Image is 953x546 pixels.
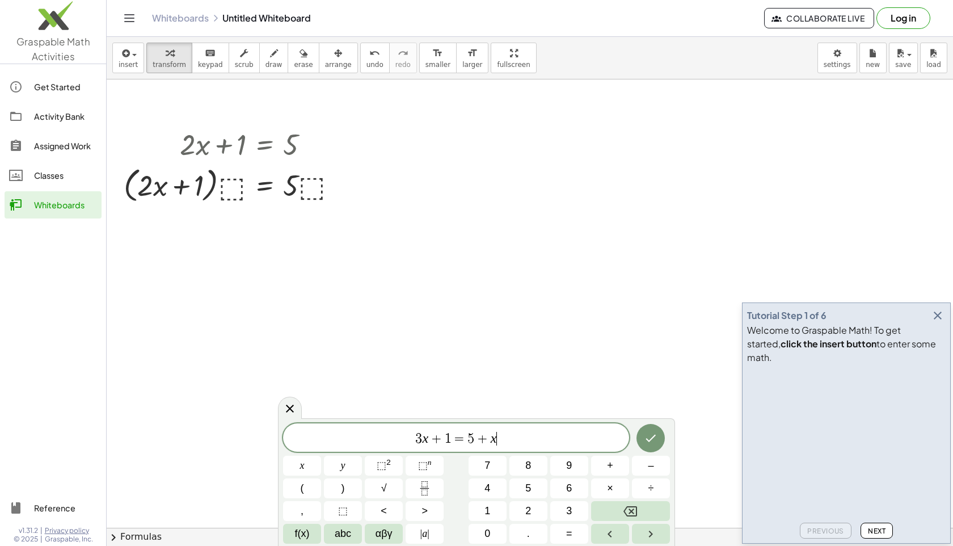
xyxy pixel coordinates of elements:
[324,478,362,498] button: )
[418,460,428,471] span: ⬚
[5,132,102,159] a: Assigned Work
[341,458,345,473] span: y
[824,61,851,69] span: settings
[764,8,874,28] button: Collaborate Live
[781,338,876,350] b: click the insert button
[107,528,953,546] button: chevron_rightFormulas
[45,526,93,535] a: Privacy policy
[591,456,629,476] button: Plus
[324,524,362,544] button: Alphabet
[566,503,572,519] span: 3
[415,432,422,446] span: 3
[377,460,386,471] span: ⬚
[294,61,313,69] span: erase
[301,503,303,519] span: ,
[926,61,941,69] span: load
[491,431,497,446] var: x
[325,61,352,69] span: arrange
[484,503,490,519] span: 1
[19,526,38,535] span: v1.31.2
[34,110,97,123] div: Activity Bank
[496,432,497,446] span: ​
[445,432,452,446] span: 1
[381,503,387,519] span: <
[484,458,490,473] span: 7
[591,478,629,498] button: Times
[452,432,468,446] span: =
[509,478,547,498] button: 5
[112,43,144,73] button: insert
[509,524,547,544] button: .
[406,478,444,498] button: Fraction
[648,458,653,473] span: –
[859,43,887,73] button: new
[192,43,229,73] button: keyboardkeypad
[146,43,192,73] button: transform
[40,535,43,544] span: |
[365,456,403,476] button: Squared
[467,432,474,446] span: 5
[395,61,411,69] span: redo
[295,526,310,541] span: f(x)
[636,424,665,452] button: Done
[462,61,482,69] span: larger
[469,524,507,544] button: 0
[205,47,216,60] i: keyboard
[632,478,670,498] button: Divide
[566,481,572,496] span: 6
[235,61,254,69] span: scrub
[5,103,102,130] a: Activity Bank
[509,456,547,476] button: 8
[5,191,102,219] a: Whiteboards
[369,47,380,60] i: undo
[406,456,444,476] button: Superscript
[566,526,572,541] span: =
[509,501,547,521] button: 2
[283,478,321,498] button: (
[861,523,893,539] button: Next
[5,73,102,100] a: Get Started
[265,61,282,69] span: draw
[398,47,408,60] i: redo
[469,456,507,476] button: 7
[34,80,97,94] div: Get Started
[527,526,530,541] span: .
[338,503,348,519] span: ⬚
[365,524,403,544] button: Greek alphabet
[632,524,670,544] button: Right arrow
[469,478,507,498] button: 4
[427,528,429,539] span: |
[34,169,97,182] div: Classes
[324,501,362,521] button: Placeholder
[525,458,531,473] span: 8
[5,494,102,522] a: Reference
[119,61,138,69] span: insert
[497,61,530,69] span: fullscreen
[591,524,629,544] button: Left arrow
[889,43,918,73] button: save
[419,43,457,73] button: format_sizesmaller
[920,43,947,73] button: load
[817,43,857,73] button: settings
[525,503,531,519] span: 2
[469,501,507,521] button: 1
[259,43,289,73] button: draw
[566,458,572,473] span: 9
[868,527,885,535] span: Next
[747,309,827,322] div: Tutorial Step 1 of 6
[607,458,613,473] span: +
[324,456,362,476] button: y
[491,43,536,73] button: fullscreen
[474,432,491,446] span: +
[283,524,321,544] button: Functions
[406,501,444,521] button: Greater than
[14,535,38,544] span: © 2025
[420,528,423,539] span: |
[360,43,390,73] button: undoundo
[876,7,930,29] button: Log in
[525,481,531,496] span: 5
[747,324,946,364] div: Welcome to Graspable Math! To get started, to enter some math.
[335,526,351,541] span: abc
[34,139,97,153] div: Assigned Work
[432,47,443,60] i: format_size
